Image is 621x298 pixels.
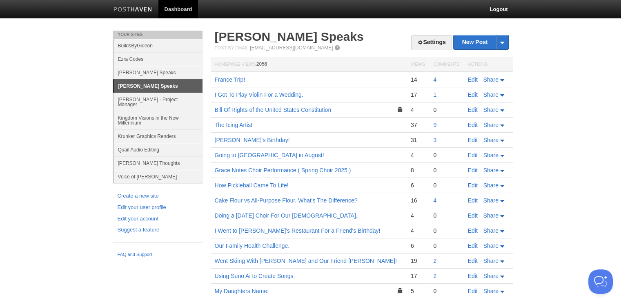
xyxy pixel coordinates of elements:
[468,182,478,189] a: Edit
[411,182,425,189] div: 6
[215,152,324,158] a: Going to [GEOGRAPHIC_DATA] in August!
[114,52,203,66] a: Ezra Codes
[411,197,425,204] div: 16
[411,121,425,129] div: 37
[215,182,289,189] a: How Pickleball Came To Life!
[215,212,358,219] a: Doing a [DATE] Choir For Our [DEMOGRAPHIC_DATA].
[215,91,303,98] a: I Got To Play Violin For a Wedding.
[468,242,478,249] a: Edit
[464,57,513,72] th: Actions
[454,35,508,49] a: New Post
[215,76,245,83] a: France Trip!
[483,242,499,249] span: Share
[468,76,478,83] a: Edit
[411,227,425,234] div: 4
[215,167,351,173] a: Grace Notes Choir Performance ( Spring Choir 2025 )
[433,91,436,98] a: 1
[483,107,499,113] span: Share
[433,273,436,279] a: 2
[411,167,425,174] div: 8
[429,57,463,72] th: Comments
[468,197,478,204] a: Edit
[215,242,290,249] a: Our Family Health Challenge.
[433,287,459,295] div: 0
[215,273,295,279] a: Using Suno Ai to Create Songs.
[250,45,333,51] a: [EMAIL_ADDRESS][DOMAIN_NAME]
[483,288,499,294] span: Share
[114,93,203,111] a: [PERSON_NAME] - Project Manager
[411,257,425,265] div: 19
[118,215,198,223] a: Edit your account
[433,212,459,219] div: 0
[215,288,269,294] a: My Daughters Name:
[118,192,198,200] a: Create a new site
[411,242,425,249] div: 6
[118,226,198,234] a: Suggest a feature
[411,35,452,50] a: Settings
[483,91,499,98] span: Share
[433,137,436,143] a: 3
[114,143,203,156] a: Quail Audio Editing
[483,122,499,128] span: Share
[433,151,459,159] div: 0
[215,258,397,264] a: Went Skiing With [PERSON_NAME] and Our Friend [PERSON_NAME]!
[433,242,459,249] div: 0
[411,272,425,280] div: 17
[468,137,478,143] a: Edit
[468,167,478,173] a: Edit
[215,122,253,128] a: The Icing Artist
[215,197,358,204] a: Cake Flour vs All-Purpose Flour, What's The Difference?
[468,227,478,234] a: Edit
[483,227,499,234] span: Share
[411,136,425,144] div: 31
[483,152,499,158] span: Share
[433,182,459,189] div: 0
[215,30,364,43] a: [PERSON_NAME] Speaks
[433,106,459,113] div: 0
[433,197,436,204] a: 4
[411,151,425,159] div: 4
[468,152,478,158] a: Edit
[114,7,152,13] img: Posthaven-bar
[468,273,478,279] a: Edit
[407,57,429,72] th: Views
[215,137,290,143] a: [PERSON_NAME]'s Birthday!
[483,76,499,83] span: Share
[483,197,499,204] span: Share
[411,287,425,295] div: 5
[468,288,478,294] a: Edit
[433,76,436,83] a: 4
[483,212,499,219] span: Share
[468,212,478,219] a: Edit
[411,212,425,219] div: 4
[118,203,198,212] a: Edit your user profile
[411,76,425,83] div: 14
[433,122,436,128] a: 9
[215,45,249,50] span: Post by Email
[468,258,478,264] a: Edit
[113,31,203,39] li: Your Sites
[433,167,459,174] div: 0
[215,227,381,234] a: I Went to [PERSON_NAME]'s Restaurant For a Friend's Birthday!
[483,167,499,173] span: Share
[411,106,425,113] div: 4
[468,91,478,98] a: Edit
[588,269,613,294] iframe: Help Scout Beacon - Open
[118,251,198,258] a: FAQ and Support
[114,170,203,183] a: Voice of [PERSON_NAME]
[114,111,203,129] a: Kingdom Visions in the New Millennium
[433,258,436,264] a: 2
[114,80,203,93] a: [PERSON_NAME] Speaks
[215,107,332,113] a: Bill Of Rights of the United States Constitution
[433,227,459,234] div: 0
[211,57,407,72] th: Homepage Views
[483,258,499,264] span: Share
[114,129,203,143] a: Krunker Graphics Renders
[468,122,478,128] a: Edit
[468,107,478,113] a: Edit
[114,66,203,79] a: [PERSON_NAME] Speaks
[483,273,499,279] span: Share
[256,61,267,67] span: 2056
[114,39,203,52] a: BuildsByGideon
[483,182,499,189] span: Share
